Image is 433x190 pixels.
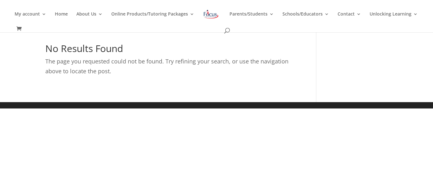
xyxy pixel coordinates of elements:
[55,12,68,27] a: Home
[76,12,103,27] a: About Us
[45,44,297,56] h1: No Results Found
[111,12,194,27] a: Online Products/Tutoring Packages
[203,9,219,20] img: Focus on Learning
[229,12,274,27] a: Parents/Students
[370,12,418,27] a: Unlocking Learning
[15,12,46,27] a: My account
[338,12,361,27] a: Contact
[282,12,329,27] a: Schools/Educators
[45,56,297,76] p: The page you requested could not be found. Try refining your search, or use the navigation above ...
